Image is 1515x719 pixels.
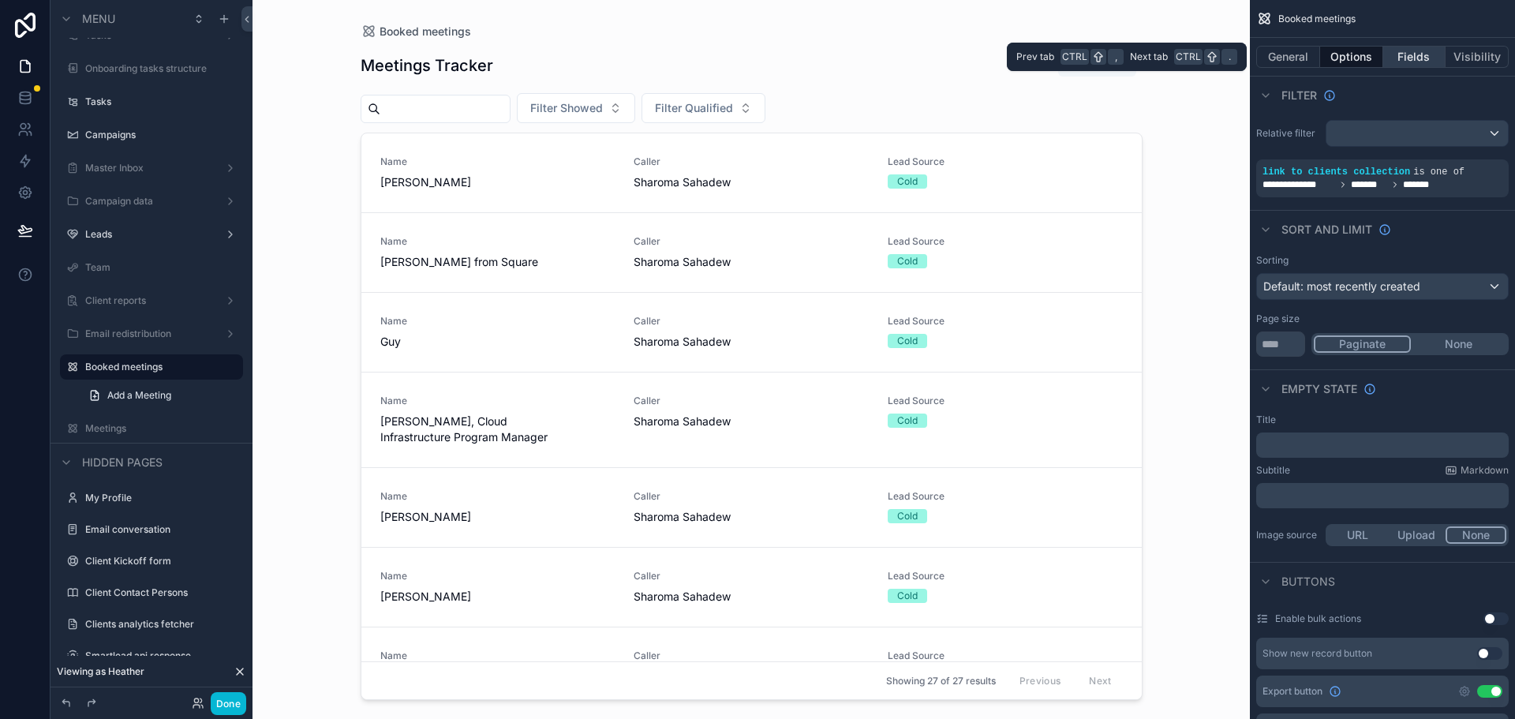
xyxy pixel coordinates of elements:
[361,292,1142,372] a: NameGuyCallerSharoma SahadewLead SourceCold
[897,589,918,603] div: Cold
[1446,526,1506,544] button: None
[85,555,240,567] label: Client Kickoff form
[634,315,869,328] span: Caller
[1223,51,1236,63] span: .
[655,100,733,116] span: Filter Qualified
[361,212,1142,292] a: Name[PERSON_NAME] from SquareCallerSharoma SahadewLead SourceCold
[888,235,1123,248] span: Lead Source
[634,589,869,605] span: Sharoma Sahadew
[1281,222,1372,238] span: Sort And Limit
[85,586,240,599] label: Client Contact Persons
[1446,46,1509,68] button: Visibility
[886,675,996,687] span: Showing 27 of 27 results
[888,395,1123,407] span: Lead Source
[85,162,218,174] label: Master Inbox
[1275,612,1361,625] label: Enable bulk actions
[888,490,1123,503] span: Lead Source
[380,395,615,407] span: Name
[85,294,218,307] label: Client reports
[634,174,869,190] span: Sharoma Sahadew
[1174,49,1203,65] span: Ctrl
[380,509,615,525] span: [PERSON_NAME]
[380,570,615,582] span: Name
[1383,46,1446,68] button: Fields
[85,618,240,631] label: Clients analytics fetcher
[85,361,234,373] label: Booked meetings
[85,422,240,435] a: Meetings
[1281,574,1335,590] span: Buttons
[897,414,918,428] div: Cold
[361,627,1142,706] a: Name[PERSON_NAME]CallerSharoma SahadewLead SourceCold
[380,155,615,168] span: Name
[1413,167,1464,178] span: is one of
[57,665,144,678] span: Viewing as Heather
[1278,13,1356,25] span: Booked meetings
[85,523,240,536] label: Email conversation
[1387,526,1446,544] button: Upload
[1256,273,1509,300] button: Default: most recently created
[380,315,615,328] span: Name
[1281,381,1357,397] span: Empty state
[1281,88,1317,103] span: Filter
[888,155,1123,168] span: Lead Source
[82,11,115,27] span: Menu
[1256,464,1290,477] label: Subtitle
[361,547,1142,627] a: Name[PERSON_NAME]CallerSharoma SahadewLead SourceCold
[634,414,869,429] span: Sharoma Sahadew
[517,93,635,123] button: Select Button
[79,383,243,408] a: Add a Meeting
[380,589,615,605] span: [PERSON_NAME]
[85,228,218,241] a: Leads
[1262,647,1372,660] div: Show new record button
[380,24,471,39] span: Booked meetings
[361,54,493,77] h1: Meetings Tracker
[634,235,869,248] span: Caller
[361,372,1142,467] a: Name[PERSON_NAME], Cloud Infrastructure Program ManagerCallerSharoma SahadewLead SourceCold
[1256,529,1319,541] label: Image source
[1109,51,1122,63] span: ,
[1256,414,1276,426] label: Title
[1314,335,1411,353] button: Paginate
[380,174,615,190] span: [PERSON_NAME]
[85,261,240,274] a: Team
[1328,526,1387,544] button: URL
[1445,464,1509,477] a: Markdown
[634,254,869,270] span: Sharoma Sahadew
[897,174,918,189] div: Cold
[888,315,1123,328] span: Lead Source
[361,24,471,39] a: Booked meetings
[380,334,615,350] span: Guy
[85,650,240,662] label: Smartlead api response
[634,490,869,503] span: Caller
[897,254,918,268] div: Cold
[1256,483,1509,508] div: scrollable content
[1320,46,1383,68] button: Options
[897,509,918,523] div: Cold
[82,455,163,470] span: Hidden pages
[85,129,240,141] label: Campaigns
[1256,254,1289,267] label: Sorting
[85,492,240,504] label: My Profile
[888,570,1123,582] span: Lead Source
[634,509,869,525] span: Sharoma Sahadew
[85,195,218,208] a: Campaign data
[1461,464,1509,477] span: Markdown
[888,650,1123,662] span: Lead Source
[642,93,765,123] button: Select Button
[85,328,218,340] a: Email redistribution
[1256,313,1300,325] label: Page size
[85,95,240,108] label: Tasks
[1060,49,1089,65] span: Ctrl
[380,254,615,270] span: [PERSON_NAME] from Square
[380,414,615,445] span: [PERSON_NAME], Cloud Infrastructure Program Manager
